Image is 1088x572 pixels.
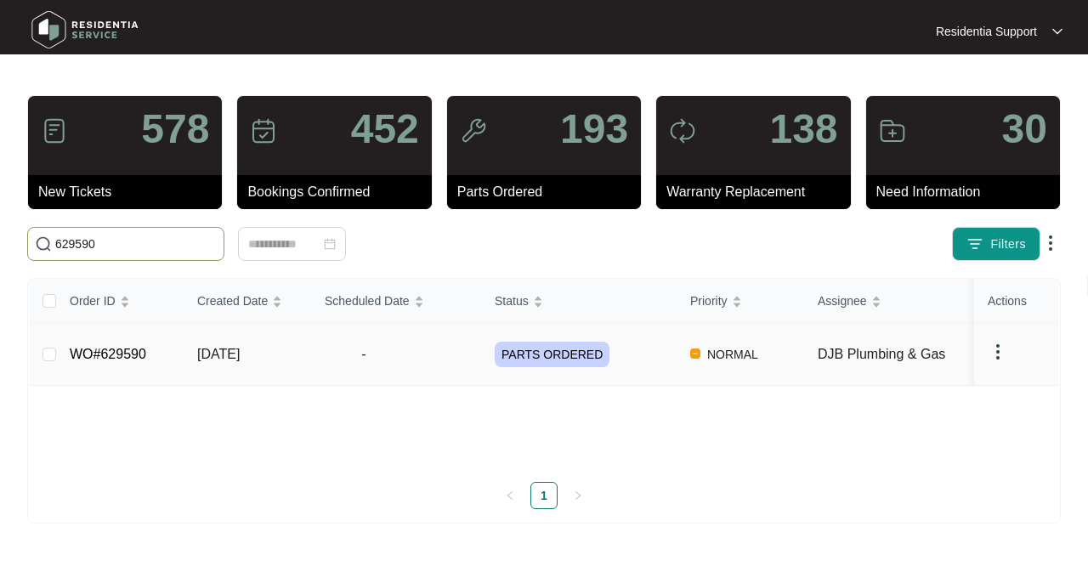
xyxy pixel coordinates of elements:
span: Priority [690,292,728,310]
p: Bookings Confirmed [247,182,431,202]
th: Status [481,279,677,324]
th: Assignee [804,279,974,324]
th: Actions [974,279,1059,324]
span: PARTS ORDERED [495,342,609,367]
span: right [573,490,583,501]
img: search-icon [35,235,52,252]
p: Residentia Support [936,23,1037,40]
a: 1 [531,483,557,508]
img: dropdown arrow [1052,27,1062,36]
span: Scheduled Date [325,292,410,310]
p: 138 [769,109,837,150]
p: 193 [560,109,628,150]
img: icon [879,117,906,144]
th: Scheduled Date [311,279,481,324]
span: NORMAL [700,344,765,365]
p: 30 [1002,109,1047,150]
img: Vercel Logo [690,348,700,359]
button: left [496,482,524,509]
div: DJB Plumbing & Gas [818,344,974,365]
p: 578 [141,109,209,150]
img: icon [41,117,68,144]
input: Search by Order Id, Assignee Name, Customer Name, Brand and Model [55,235,217,253]
p: New Tickets [38,182,222,202]
th: Priority [677,279,804,324]
img: dropdown arrow [1040,233,1061,253]
th: Created Date [184,279,311,324]
li: Previous Page [496,482,524,509]
img: icon [250,117,277,144]
span: Created Date [197,292,268,310]
p: 452 [351,109,419,150]
li: Next Page [564,482,592,509]
span: Assignee [818,292,867,310]
li: 1 [530,482,558,509]
span: Status [495,292,529,310]
a: WO#629590 [70,347,146,361]
p: Need Information [876,182,1060,202]
img: dropdown arrow [988,342,1008,362]
img: icon [460,117,487,144]
span: Filters [990,235,1026,253]
img: icon [669,117,696,144]
img: filter icon [966,235,983,252]
button: filter iconFilters [952,227,1040,261]
th: Order ID [56,279,184,324]
p: Warranty Replacement [666,182,850,202]
span: [DATE] [197,347,240,361]
span: Order ID [70,292,116,310]
p: Parts Ordered [457,182,641,202]
span: - [325,344,403,365]
span: left [505,490,515,501]
button: right [564,482,592,509]
img: residentia service logo [25,4,144,55]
